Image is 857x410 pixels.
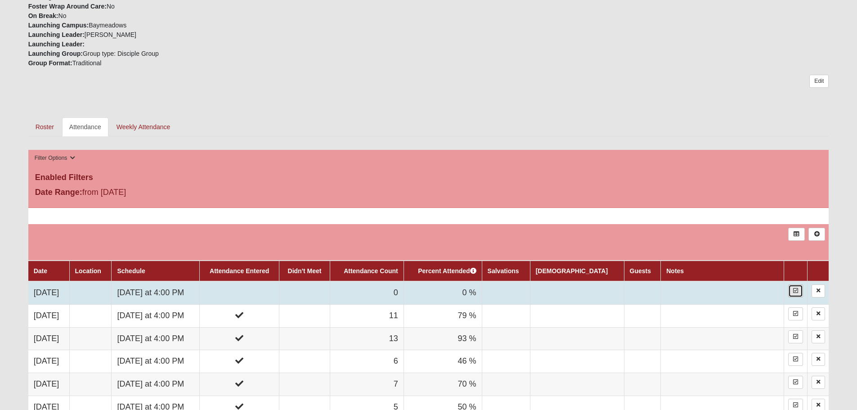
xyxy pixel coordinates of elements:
a: Delete [812,353,825,366]
td: 0 % [404,281,482,304]
td: 93 % [404,327,482,350]
a: Delete [812,330,825,343]
th: Guests [624,261,661,281]
a: Didn't Meet [288,267,322,275]
a: Alt+N [808,228,825,241]
a: Enter Attendance [788,376,803,389]
strong: Launching Leader: [28,31,85,38]
strong: On Break: [28,12,58,19]
td: [DATE] at 4:00 PM [112,281,200,304]
strong: Group Format: [28,59,72,67]
a: Notes [666,267,684,275]
a: Roster [28,117,61,136]
td: [DATE] [28,281,69,304]
a: Edit [809,75,829,88]
a: Date [34,267,47,275]
td: [DATE] at 4:00 PM [112,373,200,396]
strong: Foster Wrap Around Care: [28,3,107,10]
div: from [DATE] [28,186,295,201]
td: [DATE] [28,373,69,396]
td: [DATE] at 4:00 PM [112,327,200,350]
strong: Launching Leader: [28,41,85,48]
a: Enter Attendance [788,330,803,343]
strong: Launching Group: [28,50,83,57]
td: 11 [330,304,404,327]
td: 79 % [404,304,482,327]
td: [DATE] at 4:00 PM [112,350,200,373]
a: Enter Attendance [788,353,803,366]
a: Location [75,267,101,275]
strong: Launching Campus: [28,22,89,29]
h4: Enabled Filters [35,173,822,183]
td: [DATE] [28,350,69,373]
th: Salvations [482,261,530,281]
a: Attendance [62,117,108,136]
a: Attendance Entered [210,267,269,275]
td: 0 [330,281,404,304]
label: Date Range: [35,186,82,198]
td: 6 [330,350,404,373]
a: Percent Attended [418,267,476,275]
button: Filter Options [32,153,78,163]
td: [DATE] [28,304,69,327]
a: Enter Attendance [788,284,803,297]
a: Attendance Count [344,267,398,275]
a: Enter Attendance [788,307,803,320]
a: Weekly Attendance [109,117,178,136]
a: Delete [812,376,825,389]
td: 7 [330,373,404,396]
td: 70 % [404,373,482,396]
a: Delete [812,284,825,297]
td: 46 % [404,350,482,373]
a: Delete [812,307,825,320]
th: [DEMOGRAPHIC_DATA] [530,261,624,281]
td: [DATE] at 4:00 PM [112,304,200,327]
td: 13 [330,327,404,350]
td: [DATE] [28,327,69,350]
a: Schedule [117,267,145,275]
a: Export to Excel [788,228,805,241]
